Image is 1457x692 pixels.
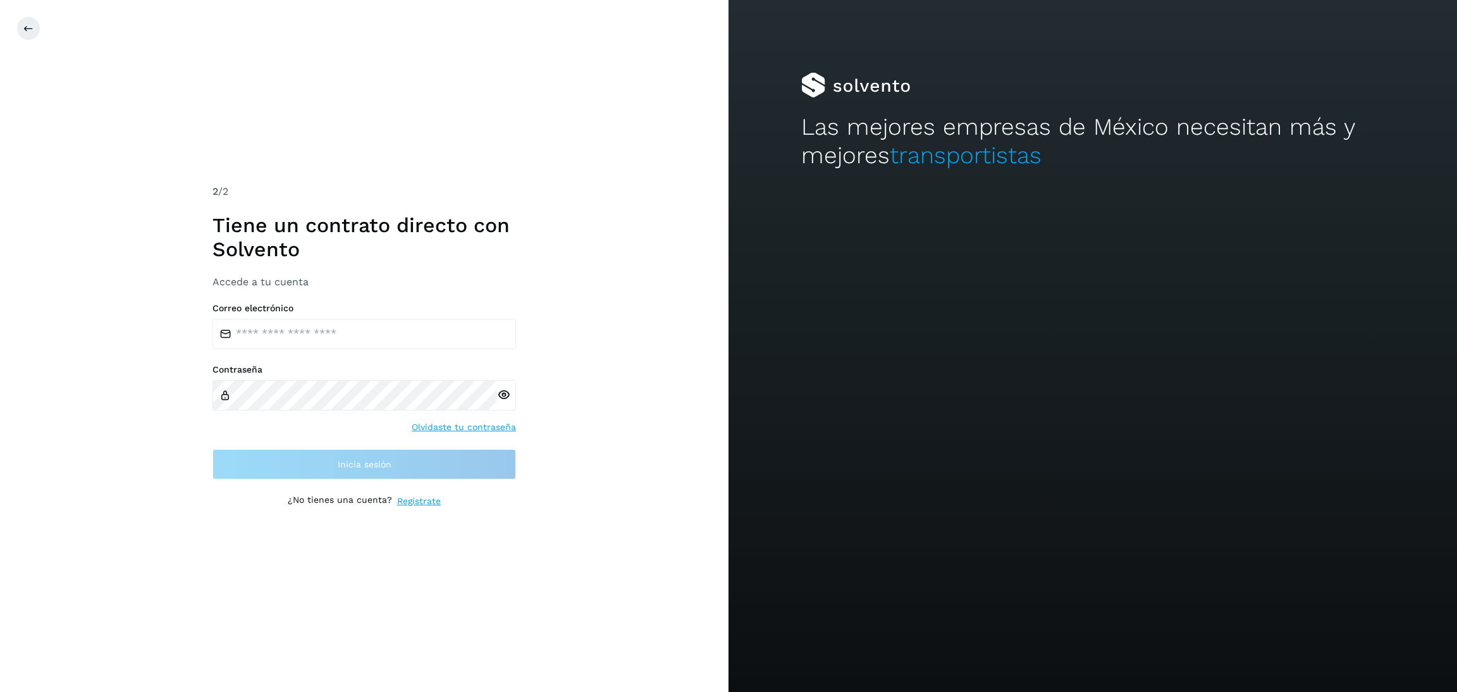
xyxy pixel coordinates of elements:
label: Contraseña [212,364,516,375]
a: Olvidaste tu contraseña [412,421,516,434]
a: Regístrate [397,495,441,508]
button: Inicia sesión [212,449,516,479]
h1: Tiene un contrato directo con Solvento [212,213,516,262]
div: /2 [212,184,516,199]
h3: Accede a tu cuenta [212,276,516,288]
span: transportistas [890,142,1042,169]
p: ¿No tienes una cuenta? [288,495,392,508]
label: Correo electrónico [212,303,516,314]
h2: Las mejores empresas de México necesitan más y mejores [801,113,1384,170]
span: 2 [212,185,218,197]
span: Inicia sesión [338,460,391,469]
